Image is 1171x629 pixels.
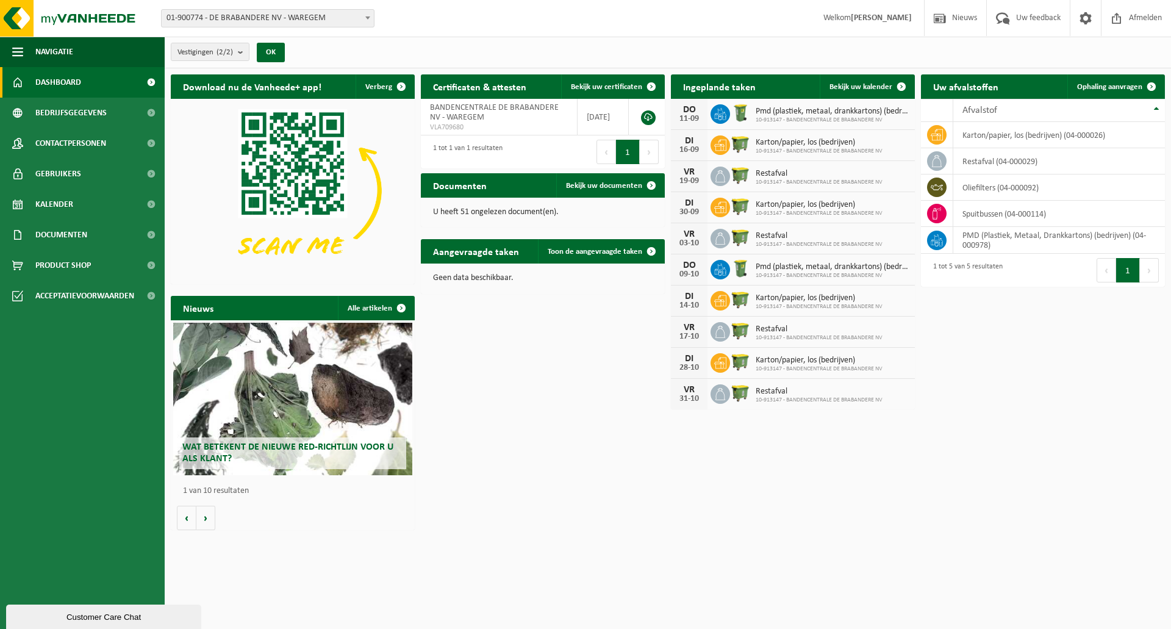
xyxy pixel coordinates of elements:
[338,296,414,320] a: Alle artikelen
[616,140,640,164] button: 1
[430,123,568,132] span: VLA709680
[566,182,642,190] span: Bekijk uw documenten
[1116,258,1140,282] button: 1
[756,210,883,217] span: 10-913147 - BANDENCENTRALE DE BRABANDERE NV
[677,115,701,123] div: 11-09
[677,146,701,154] div: 16-09
[161,9,374,27] span: 01-900774 - DE BRABANDERE NV - WAREGEM
[35,189,73,220] span: Kalender
[171,296,226,320] h2: Nieuws
[756,303,883,311] span: 10-913147 - BANDENCENTRALE DE BRABANDERE NV
[1077,83,1142,91] span: Ophaling aanvragen
[173,323,412,475] a: Wat betekent de nieuwe RED-richtlijn voor u als klant?
[756,397,883,404] span: 10-913147 - BANDENCENTRALE DE BRABANDERE NV
[35,37,73,67] span: Navigatie
[677,136,701,146] div: DI
[820,74,914,99] a: Bekijk uw kalender
[556,173,664,198] a: Bekijk uw documenten
[548,248,642,256] span: Toon de aangevraagde taken
[677,105,701,115] div: DO
[35,281,134,311] span: Acceptatievoorwaarden
[756,387,883,397] span: Restafval
[421,173,499,197] h2: Documenten
[730,351,751,372] img: WB-1100-HPE-GN-50
[756,365,883,373] span: 10-913147 - BANDENCENTRALE DE BRABANDERE NV
[196,506,215,530] button: Volgende
[730,258,751,279] img: WB-0240-HPE-GN-50
[730,320,751,341] img: WB-1100-HPE-GN-50
[421,74,539,98] h2: Certificaten & attesten
[677,198,701,208] div: DI
[730,196,751,217] img: WB-1100-HPE-GN-50
[162,10,374,27] span: 01-900774 - DE BRABANDERE NV - WAREGEM
[756,356,883,365] span: Karton/papier, los (bedrijven)
[677,208,701,217] div: 30-09
[677,323,701,332] div: VR
[257,43,285,62] button: OK
[677,301,701,310] div: 14-10
[433,208,653,217] p: U heeft 51 ongelezen document(en).
[756,200,883,210] span: Karton/papier, los (bedrijven)
[756,169,883,179] span: Restafval
[953,174,1165,201] td: oliefilters (04-000092)
[35,128,106,159] span: Contactpersonen
[756,107,909,117] span: Pmd (plastiek, metaal, drankkartons) (bedrijven)
[756,231,883,241] span: Restafval
[677,270,701,279] div: 09-10
[677,332,701,341] div: 17-10
[953,148,1165,174] td: restafval (04-000029)
[677,261,701,270] div: DO
[756,241,883,248] span: 10-913147 - BANDENCENTRALE DE BRABANDERE NV
[730,165,751,185] img: WB-1100-HPE-GN-50
[730,289,751,310] img: WB-1100-HPE-GN-50
[538,239,664,264] a: Toon de aangevraagde taken
[35,220,87,250] span: Documenten
[571,83,642,91] span: Bekijk uw certificaten
[953,227,1165,254] td: PMD (Plastiek, Metaal, Drankkartons) (bedrijven) (04-000978)
[677,167,701,177] div: VR
[35,159,81,189] span: Gebruikers
[962,106,997,115] span: Afvalstof
[1140,258,1159,282] button: Next
[356,74,414,99] button: Verberg
[421,239,531,263] h2: Aangevraagde taken
[35,67,81,98] span: Dashboard
[730,227,751,248] img: WB-1100-HPE-GN-50
[730,134,751,154] img: WB-1100-HPE-GN-50
[756,272,909,279] span: 10-913147 - BANDENCENTRALE DE BRABANDERE NV
[677,292,701,301] div: DI
[756,117,909,124] span: 10-913147 - BANDENCENTRALE DE BRABANDERE NV
[35,98,107,128] span: Bedrijfsgegevens
[677,364,701,372] div: 28-10
[217,48,233,56] count: (2/2)
[1067,74,1164,99] a: Ophaling aanvragen
[677,239,701,248] div: 03-10
[35,250,91,281] span: Product Shop
[756,325,883,334] span: Restafval
[640,140,659,164] button: Next
[756,262,909,272] span: Pmd (plastiek, metaal, drankkartons) (bedrijven)
[953,201,1165,227] td: spuitbussen (04-000114)
[756,179,883,186] span: 10-913147 - BANDENCENTRALE DE BRABANDERE NV
[6,602,204,629] iframe: chat widget
[756,334,883,342] span: 10-913147 - BANDENCENTRALE DE BRABANDERE NV
[677,354,701,364] div: DI
[171,74,334,98] h2: Download nu de Vanheede+ app!
[433,274,653,282] p: Geen data beschikbaar.
[430,103,559,122] span: BANDENCENTRALE DE BRABANDERE NV - WAREGEM
[427,138,503,165] div: 1 tot 1 van 1 resultaten
[182,442,393,464] span: Wat betekent de nieuwe RED-richtlijn voor u als klant?
[677,229,701,239] div: VR
[677,177,701,185] div: 19-09
[921,74,1011,98] h2: Uw afvalstoffen
[927,257,1003,284] div: 1 tot 5 van 5 resultaten
[851,13,912,23] strong: [PERSON_NAME]
[171,43,249,61] button: Vestigingen(2/2)
[730,102,751,123] img: WB-0240-HPE-GN-50
[756,148,883,155] span: 10-913147 - BANDENCENTRALE DE BRABANDERE NV
[953,122,1165,148] td: karton/papier, los (bedrijven) (04-000026)
[183,487,409,495] p: 1 van 10 resultaten
[671,74,768,98] h2: Ingeplande taken
[1097,258,1116,282] button: Previous
[171,99,415,282] img: Download de VHEPlus App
